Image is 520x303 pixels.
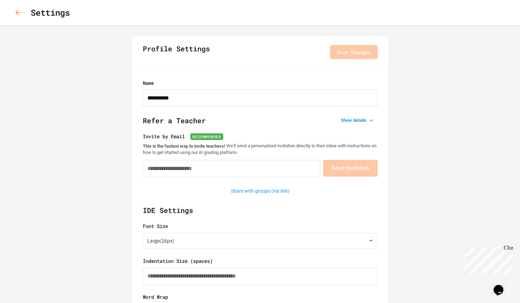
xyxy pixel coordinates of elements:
[491,275,513,296] iframe: chat widget
[143,205,378,222] h2: IDE Settings
[143,43,210,61] h2: Profile Settings
[143,143,225,148] strong: This is the fastest way to invite teachers!
[31,6,70,19] h1: Settings
[190,133,224,140] span: Recommended
[143,257,378,265] label: Indentation Size (spaces)
[462,245,513,274] iframe: chat widget
[338,116,378,125] button: Show details
[143,222,378,230] label: Font Size
[330,45,378,59] button: Save Changes
[143,79,378,87] label: Name
[143,232,378,249] div: Large ( 16px )
[227,186,293,197] button: Share with groups (via link)
[143,293,378,301] label: Word Wrap
[143,115,378,133] h2: Refer a Teacher
[3,3,48,44] div: Chat with us now!Close
[323,160,378,177] button: Send Invitation
[143,143,378,156] p: We'll send a personalized invitation directly to their inbox with instructions on how to get star...
[143,133,378,140] label: Invite by Email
